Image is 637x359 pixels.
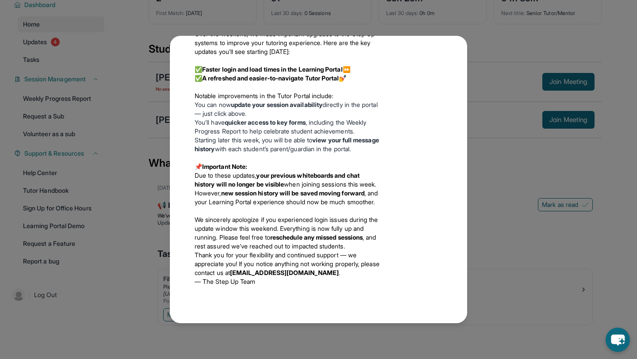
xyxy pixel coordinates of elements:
[195,172,360,188] strong: your previous whiteboards and chat history will no longer be visible
[202,74,339,82] strong: A refreshed and easier-to-navigate Tutor Portal
[606,328,630,352] button: chat-button
[195,278,255,285] span: — The Step Up Team
[215,145,351,153] span: with each student’s parent/guardian in the portal.
[221,189,365,197] strong: new session history will be saved moving forward
[230,269,339,276] strong: [EMAIL_ADDRESS][DOMAIN_NAME]
[195,180,376,197] span: when joining sessions this week. However,
[195,30,375,55] span: Over the weekend, we made important upgrades to the Step Up systems to improve your tutoring expe...
[195,101,231,108] span: You can now
[339,74,346,82] span: 💅
[339,269,340,276] span: .
[343,65,350,73] span: ⏩
[225,118,306,126] strong: quicker access to key forms
[195,163,202,170] span: 📌
[195,74,202,82] span: ✅
[231,101,322,108] strong: update your session availability
[195,92,333,99] span: Notable improvements in the Tutor Portal include:
[202,163,247,170] strong: Important Note:
[195,216,378,241] span: We sincerely apologize if you experienced login issues during the update window this weekend. Eve...
[195,136,312,144] span: Starting later this week, you will be able to
[270,233,363,241] strong: reschedule any missed sessions
[195,118,380,136] li: You’ll have
[195,251,380,276] span: Thank you for your flexibility and continued support — we appreciate you! If you notice anything ...
[195,65,202,73] span: ✅
[202,65,343,73] strong: Faster login and load times in the Learning Portal
[195,172,256,179] span: Due to these updates,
